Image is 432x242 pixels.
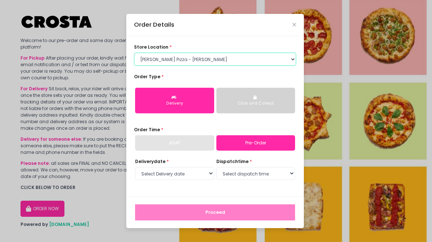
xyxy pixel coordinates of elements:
span: Order Time [134,126,160,133]
button: Proceed [135,204,295,220]
span: store location [134,44,168,50]
button: Close [293,23,296,27]
span: dispatch time [216,158,249,165]
button: Click and Collect [216,88,295,113]
button: Delivery [135,88,214,113]
a: Pre-Order [216,135,295,151]
div: Delivery [140,101,209,106]
span: Order Type [134,73,160,80]
div: Click and Collect [221,101,291,106]
div: Order Details [134,20,174,30]
span: Delivery date [135,158,165,165]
